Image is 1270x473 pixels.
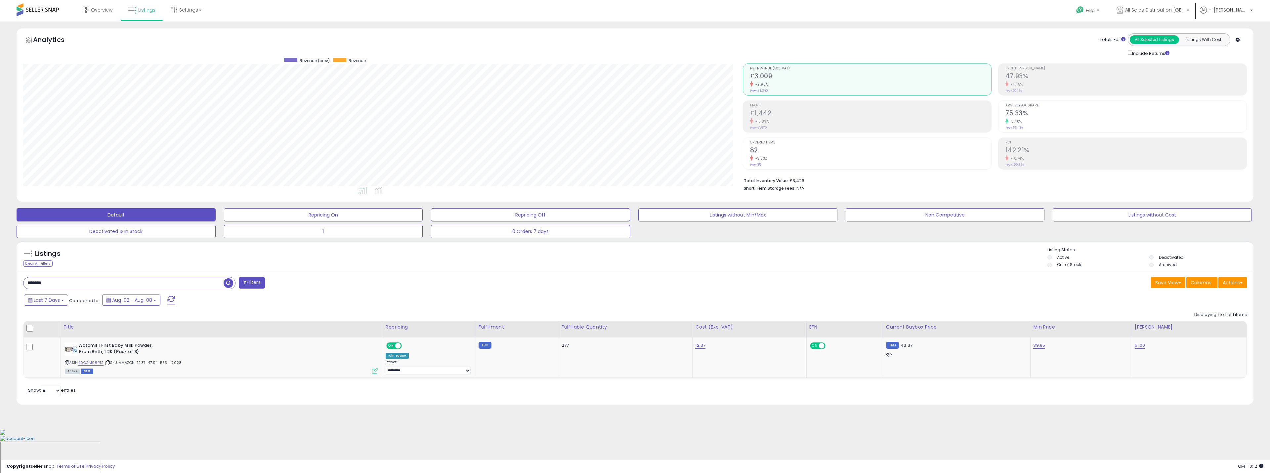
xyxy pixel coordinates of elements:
div: Clear All Filters [23,260,53,267]
span: Help [1086,8,1095,13]
small: -4.45% [1008,82,1023,87]
div: 277 [562,342,688,348]
span: FBM [81,369,93,374]
div: Win BuyBox [386,353,409,359]
div: Preset: [386,360,471,375]
img: 4174M3yFVuL._SL40_.jpg [65,342,77,356]
span: Hi [PERSON_NAME] [1208,7,1248,13]
span: OFF [401,343,411,349]
span: Columns [1191,279,1211,286]
a: 39.95 [1033,342,1045,349]
button: Save View [1151,277,1185,288]
button: Actions [1218,277,1247,288]
h2: 142.21% [1005,146,1247,155]
span: Profit [750,104,991,107]
button: Deactivated & In Stock [17,225,216,238]
small: Prev: 159.32% [1005,163,1024,167]
span: ON [811,343,819,349]
span: Ordered Items [750,141,991,144]
div: EFN [809,324,880,331]
label: Deactivated [1159,255,1184,260]
button: Listings without Min/Max [638,208,837,221]
a: 51.00 [1135,342,1145,349]
label: Active [1057,255,1069,260]
b: Aptamil 1 First Baby Milk Powder, From Birth, 1.2K (Pack of 3) [79,342,159,356]
a: 12.37 [695,342,705,349]
span: Compared to: [69,297,100,304]
span: OFF [824,343,835,349]
span: ROI [1005,141,1247,144]
i: Get Help [1076,6,1084,14]
span: 43.37 [901,342,912,348]
small: Prev: £3,340 [750,89,768,93]
small: -9.90% [753,82,768,87]
li: £3,426 [744,176,1242,184]
div: Include Returns [1123,49,1177,57]
div: Repricing [386,324,473,331]
h2: £3,009 [750,72,991,81]
label: Archived [1159,262,1177,267]
small: -3.53% [753,156,768,161]
h2: 47.93% [1005,72,1247,81]
button: Aug-02 - Aug-08 [102,295,160,306]
small: Prev: £1,675 [750,126,767,130]
span: ON [387,343,395,349]
span: Revenue (prev) [300,58,330,63]
small: 13.40% [1008,119,1022,124]
span: Last 7 Days [34,297,60,303]
button: Last 7 Days [24,295,68,306]
div: Cost (Exc. VAT) [695,324,803,331]
div: ASIN: [65,342,378,373]
h2: 82 [750,146,991,155]
div: Title [63,324,380,331]
span: Revenue [349,58,366,63]
small: -10.74% [1008,156,1024,161]
button: 0 Orders 7 days [431,225,630,238]
button: Listings without Cost [1053,208,1252,221]
b: Total Inventory Value: [744,178,789,183]
div: Fulfillment [479,324,556,331]
span: | SKU: AMAZON_12.37_47.94_555__7028 [105,360,182,365]
span: Aug-02 - Aug-08 [112,297,152,303]
button: Non Competitive [846,208,1045,221]
div: Displaying 1 to 1 of 1 items [1194,312,1247,318]
button: Repricing On [224,208,423,221]
div: [PERSON_NAME] [1135,324,1244,331]
button: Columns [1186,277,1217,288]
a: Hi [PERSON_NAME] [1200,7,1253,21]
b: Short Term Storage Fees: [744,185,795,191]
span: Profit [PERSON_NAME] [1005,67,1247,70]
a: Help [1071,1,1106,21]
button: Default [17,208,216,221]
small: Prev: 66.43% [1005,126,1023,130]
span: Listings [138,7,155,13]
small: Prev: 50.16% [1005,89,1022,93]
small: FBM [479,342,491,349]
div: Fulfillable Quantity [562,324,690,331]
div: Current Buybox Price [886,324,1028,331]
h5: Analytics [33,35,77,46]
h5: Listings [35,249,61,258]
span: Avg. Buybox Share [1005,104,1247,107]
button: All Selected Listings [1130,35,1179,44]
span: Show: entries [28,387,76,393]
span: All Sales Distribution [GEOGRAPHIC_DATA] [1125,7,1185,13]
button: 1 [224,225,423,238]
label: Out of Stock [1057,262,1081,267]
span: All listings currently available for purchase on Amazon [65,369,80,374]
small: FBM [886,342,899,349]
button: Repricing Off [431,208,630,221]
small: -13.89% [753,119,769,124]
button: Filters [239,277,265,289]
h2: £1,442 [750,109,991,118]
small: Prev: 85 [750,163,761,167]
p: Listing States: [1047,247,1253,253]
a: B0CGM98PTS [78,360,104,366]
span: N/A [796,185,804,191]
div: Min Price [1033,324,1129,331]
span: Net Revenue (Exc. VAT) [750,67,991,70]
div: Totals For [1100,37,1125,43]
h2: 75.33% [1005,109,1247,118]
span: Overview [91,7,112,13]
button: Listings With Cost [1179,35,1228,44]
